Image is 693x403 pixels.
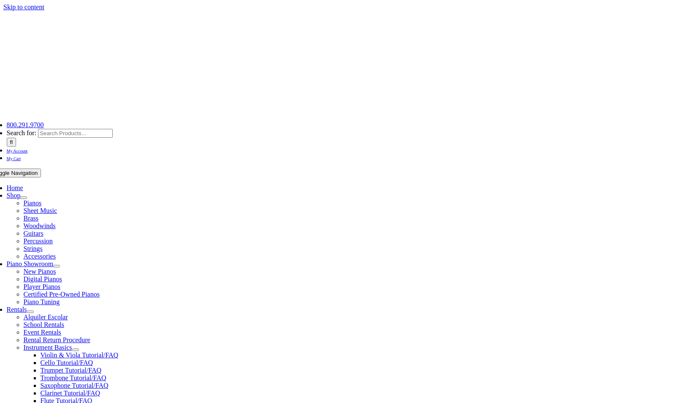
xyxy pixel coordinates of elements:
a: Violin & Viola Tutorial/FAQ [41,351,119,359]
a: Piano Tuning [24,298,60,305]
a: My Cart [7,154,21,161]
a: Home [7,184,23,191]
a: My Account [7,147,28,154]
a: Pianos [24,199,42,207]
a: Event Rentals [24,329,61,336]
span: My Account [7,149,28,153]
a: Alquiler Escolar [24,313,68,321]
button: Open submenu of Instrument Basics [72,349,79,351]
a: Trombone Tutorial/FAQ [41,374,106,381]
a: Rental Return Procedure [24,336,90,343]
button: Open submenu of Rentals [27,310,34,313]
a: Trumpet Tutorial/FAQ [41,367,101,374]
a: Sheet Music [24,207,57,214]
span: Search for: [7,129,37,136]
a: Digital Pianos [24,275,62,283]
a: Saxophone Tutorial/FAQ [41,382,109,389]
a: 800.291.9700 [7,121,44,128]
a: Instrument Basics [24,344,72,351]
a: Accessories [24,253,56,260]
a: New Pianos [24,268,56,275]
a: Skip to content [3,3,44,11]
a: Cello Tutorial/FAQ [41,359,93,366]
a: Shop [7,192,21,199]
a: Clarinet Tutorial/FAQ [41,389,101,397]
button: Open submenu of Shop [20,196,27,199]
input: Search [7,138,16,147]
a: Brass [24,215,39,222]
input: Search Products... [38,129,113,138]
button: Open submenu of Piano Showroom [53,265,60,267]
a: Guitars [24,230,43,237]
a: Certified Pre-Owned Pianos [24,291,100,298]
a: Percussion [24,237,53,245]
a: Player Pianos [24,283,61,290]
a: Rentals [7,306,27,313]
a: Strings [24,245,43,252]
a: Woodwinds [24,222,56,229]
a: School Rentals [24,321,64,328]
span: My Cart [7,156,21,161]
a: Piano Showroom [7,260,54,267]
